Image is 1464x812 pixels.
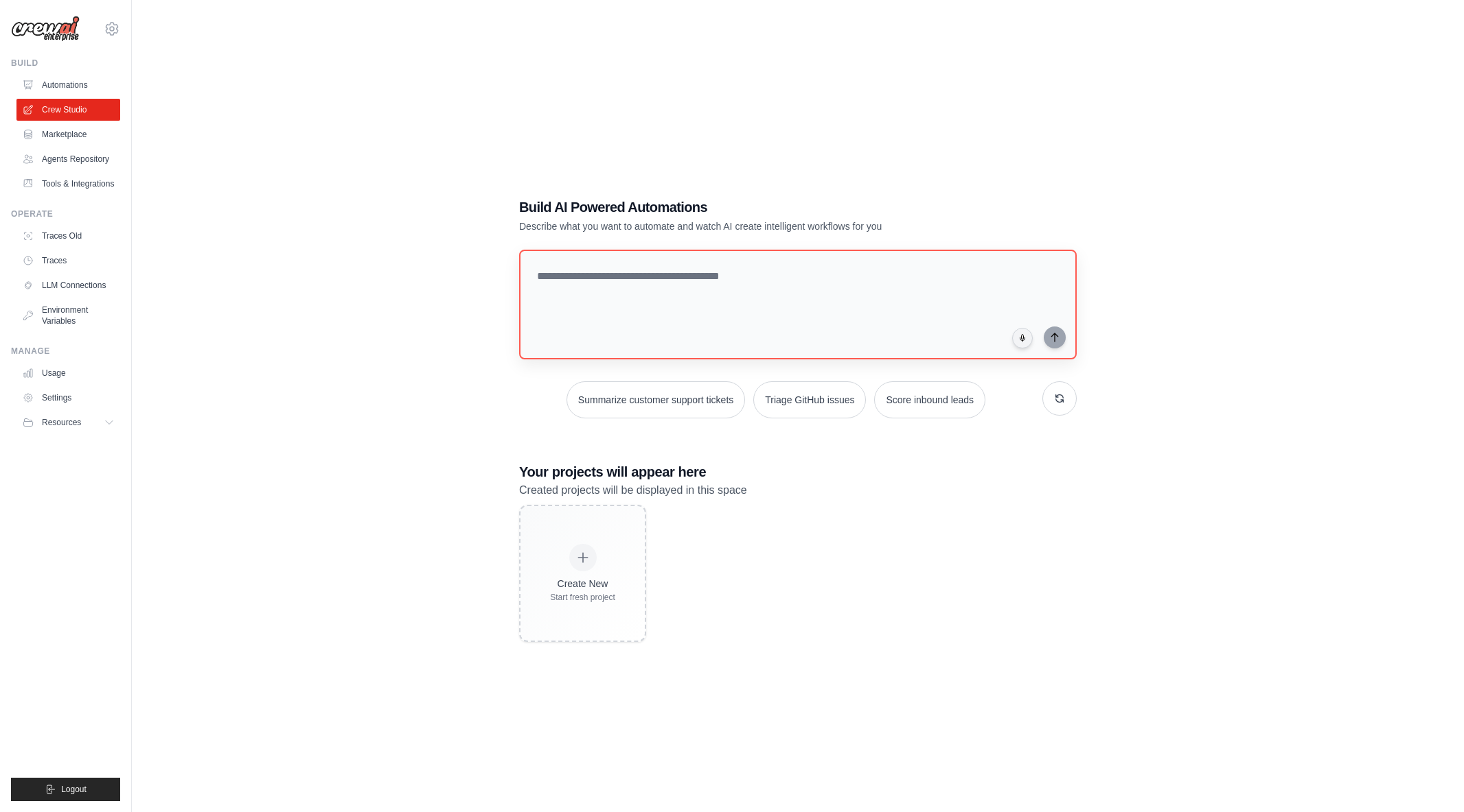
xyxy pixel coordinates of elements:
[1395,746,1464,812] iframe: Chat Widget
[1042,381,1077,416] button: Get new suggestions
[11,778,120,801] button: Logout
[16,274,120,296] a: LLM Connections
[16,123,120,145] a: Marketplace
[11,346,120,357] div: Manage
[16,225,120,247] a: Traces Old
[11,58,120,69] div: Build
[874,381,985,418] button: Score inbound leads
[519,219,981,233] p: Describe what you want to automate and watch AI create intelligent workflows for you
[11,16,80,42] img: Logo
[16,411,120,433] button: Resources
[16,387,120,409] a: Settings
[519,462,1077,481] h3: Your projects will appear here
[16,250,120,272] a: Traces
[519,481,1077,499] p: Created projects will be displayed in this space
[519,198,981,217] h1: Build AI Powered Automations
[11,208,120,219] div: Operate
[16,99,120,121] a: Crew Studio
[16,74,120,96] a: Automations
[567,381,745,418] button: Summarize customer support tickets
[753,381,866,418] button: Triage GitHub issues
[1012,328,1033,348] button: Click to speak your automation idea
[16,173,120,195] a: Tools & Integrations
[61,784,87,795] span: Logout
[16,299,120,332] a: Environment Variables
[550,592,615,603] div: Start fresh project
[16,148,120,170] a: Agents Repository
[42,417,81,428] span: Resources
[16,362,120,384] a: Usage
[550,577,615,590] div: Create New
